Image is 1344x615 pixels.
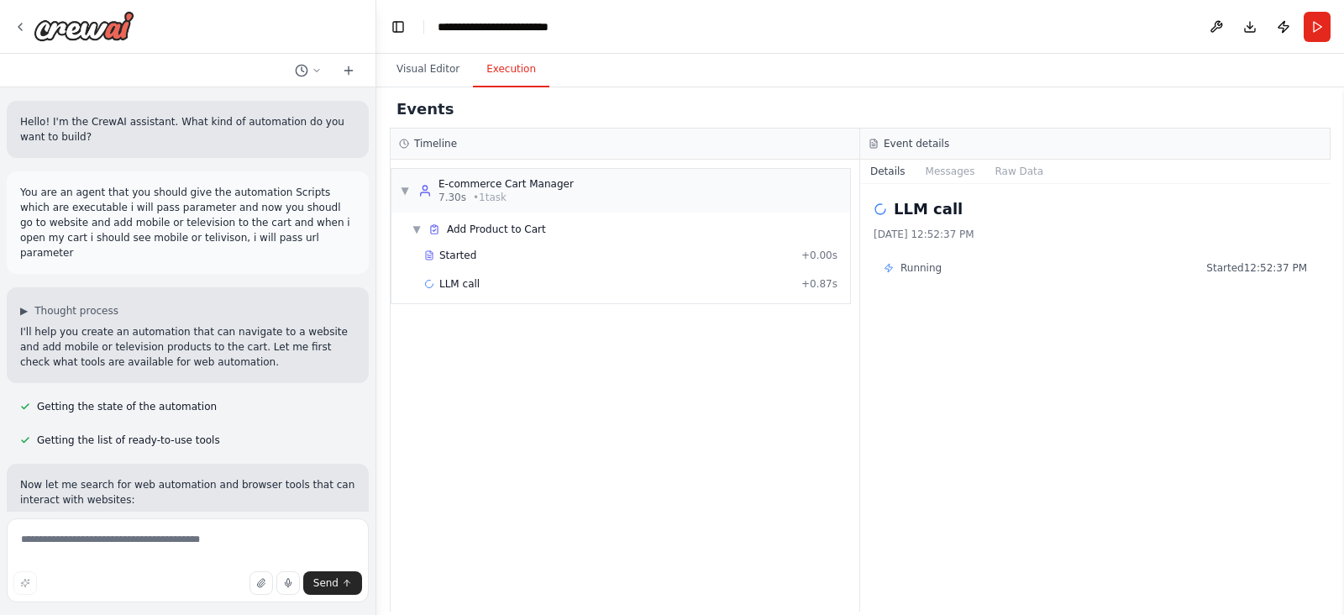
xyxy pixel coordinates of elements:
button: Messages [916,160,985,183]
button: Send [303,571,362,595]
h2: LLM call [894,197,963,221]
span: ▼ [412,223,422,236]
button: Upload files [249,571,273,595]
span: Getting the list of ready-to-use tools [37,434,220,447]
button: Raw Data [984,160,1053,183]
button: Execution [473,52,549,87]
button: Start a new chat [335,60,362,81]
span: Getting the state of the automation [37,400,217,413]
span: Started [439,249,476,262]
span: Started 12:52:37 PM [1206,261,1307,275]
button: Hide left sidebar [386,15,410,39]
p: I'll help you create an automation that can navigate to a website and add mobile or television pr... [20,324,355,370]
div: [DATE] 12:52:37 PM [874,228,1317,241]
nav: breadcrumb [438,18,549,35]
p: You are an agent that you should give the automation Scripts which are executable i will pass par... [20,185,355,260]
span: ▶ [20,304,28,318]
p: Now let me search for web automation and browser tools that can interact with websites: [20,477,355,507]
span: ▼ [400,184,410,197]
span: Running [900,261,942,275]
div: E-commerce Cart Manager [438,177,574,191]
span: LLM call [439,277,480,291]
span: + 0.87s [801,277,837,291]
button: Details [860,160,916,183]
button: Visual Editor [383,52,473,87]
span: + 0.00s [801,249,837,262]
img: Logo [34,11,134,41]
button: ▶Thought process [20,304,118,318]
h3: Event details [884,137,949,150]
h2: Events [396,97,454,121]
button: Improve this prompt [13,571,37,595]
button: Click to speak your automation idea [276,571,300,595]
h3: Timeline [414,137,457,150]
span: Thought process [34,304,118,318]
button: Switch to previous chat [288,60,328,81]
span: Send [313,576,339,590]
p: Hello! I'm the CrewAI assistant. What kind of automation do you want to build? [20,114,355,145]
span: 7.30s [438,191,466,204]
span: Add Product to Cart [447,223,546,236]
span: • 1 task [473,191,507,204]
